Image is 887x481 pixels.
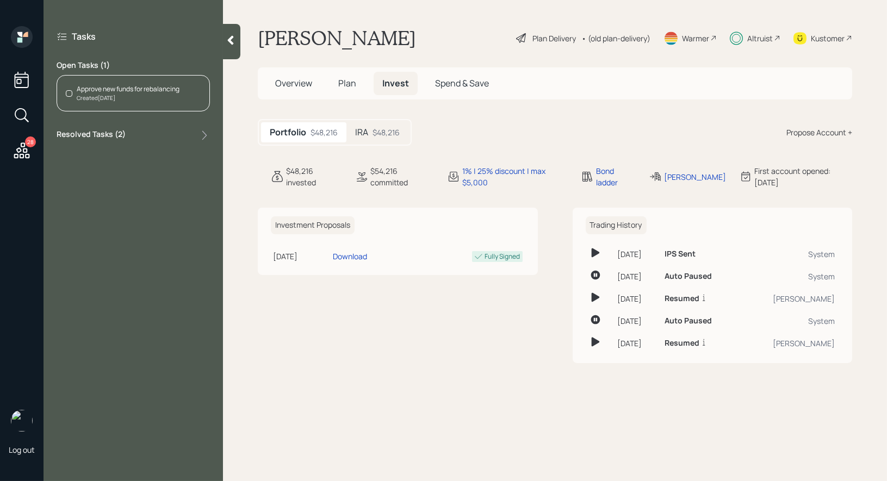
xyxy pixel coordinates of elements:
[72,30,96,42] label: Tasks
[271,216,355,234] h6: Investment Proposals
[586,216,647,234] h6: Trading History
[273,251,328,262] div: [DATE]
[25,136,36,147] div: 28
[77,84,179,94] div: Approve new funds for rebalancing
[682,33,709,44] div: Warmer
[665,272,712,281] h6: Auto Paused
[617,248,655,260] div: [DATE]
[665,249,696,259] h6: IPS Sent
[355,127,368,138] h5: IRA
[485,252,520,261] div: Fully Signed
[743,293,835,304] div: [PERSON_NAME]
[57,60,210,71] label: Open Tasks ( 1 )
[617,271,655,282] div: [DATE]
[311,127,338,138] div: $48,216
[57,129,126,142] label: Resolved Tasks ( 2 )
[435,77,489,89] span: Spend & Save
[532,33,576,44] div: Plan Delivery
[258,26,416,50] h1: [PERSON_NAME]
[462,165,568,188] div: 1% | 25% discount | max $5,000
[373,127,400,138] div: $48,216
[596,165,635,188] div: Bond ladder
[743,315,835,327] div: System
[747,33,773,44] div: Altruist
[338,77,356,89] span: Plan
[581,33,650,44] div: • (old plan-delivery)
[811,33,845,44] div: Kustomer
[77,94,179,102] div: Created [DATE]
[665,316,712,326] h6: Auto Paused
[382,77,409,89] span: Invest
[11,410,33,432] img: treva-nostdahl-headshot.png
[617,315,655,327] div: [DATE]
[786,127,852,138] div: Propose Account +
[333,251,367,262] div: Download
[664,171,726,183] div: [PERSON_NAME]
[743,271,835,282] div: System
[743,248,835,260] div: System
[754,165,852,188] div: First account opened: [DATE]
[9,445,35,455] div: Log out
[275,77,312,89] span: Overview
[743,338,835,349] div: [PERSON_NAME]
[370,165,434,188] div: $54,216 committed
[665,339,699,348] h6: Resumed
[665,294,699,303] h6: Resumed
[617,293,655,304] div: [DATE]
[617,338,655,349] div: [DATE]
[270,127,306,138] h5: Portfolio
[286,165,342,188] div: $48,216 invested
